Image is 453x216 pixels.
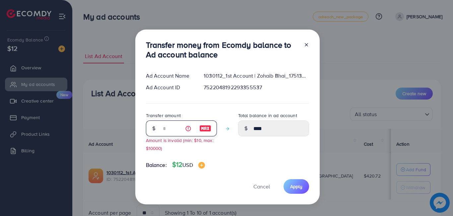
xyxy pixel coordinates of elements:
[146,112,181,119] label: Transfer amount
[245,179,278,193] button: Cancel
[141,72,199,80] div: Ad Account Name
[198,84,314,91] div: 7522048192293355537
[146,161,167,169] span: Balance:
[199,124,211,132] img: image
[172,161,205,169] h4: $12
[253,183,270,190] span: Cancel
[198,162,205,169] img: image
[182,161,193,169] span: USD
[146,40,298,59] h3: Transfer money from Ecomdy balance to Ad account balance
[198,72,314,80] div: 1030112_1st Account | Zohaib Bhai_1751363330022
[284,179,309,193] button: Apply
[238,112,297,119] label: Total balance in ad account
[141,84,199,91] div: Ad Account ID
[146,137,214,151] small: Amount is invalid (min: $10, max: $10000)
[290,183,302,190] span: Apply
